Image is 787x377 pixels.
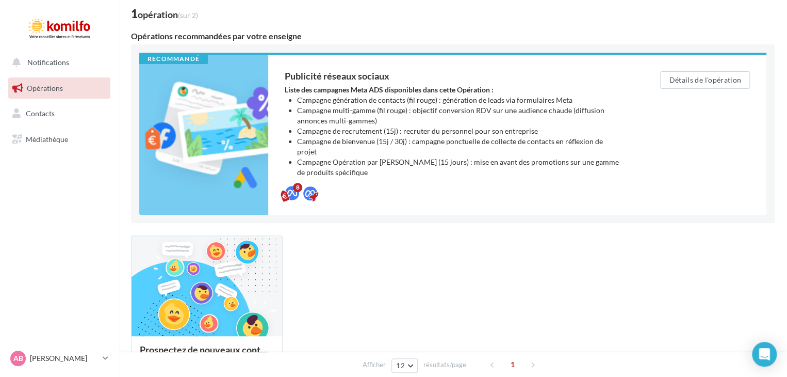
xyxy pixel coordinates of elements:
[6,77,112,99] a: Opérations
[6,103,112,124] a: Contacts
[297,105,619,126] li: Campagne multi-gamme (fil rouge) : objectif conversion RDV sur une audience chaude (diffusion ann...
[138,10,198,19] div: opération
[27,58,69,67] span: Notifications
[297,136,619,157] li: Campagne de bienvenue (15j / 30j) : campagne ponctuelle de collecte de contacts en réflexion de p...
[6,129,112,150] a: Médiathèque
[178,11,198,20] span: (sur 2)
[660,71,750,89] button: Détails de l'opération
[13,353,23,364] span: AB
[297,157,619,178] li: Campagne Opération par [PERSON_NAME] (15 jours) : mise en avant des promotions sur une gamme de p...
[285,71,619,81] div: Publicité réseaux sociaux
[285,85,494,94] strong: Liste des campagnes Meta ADS disponibles dans cette Opération :
[131,32,775,40] div: Opérations recommandées par votre enseigne
[297,95,619,105] li: Campagne génération de contacts (fil rouge) : génération de leads via formulaires Meta
[27,84,63,92] span: Opérations
[139,55,208,64] div: Recommandé
[131,8,198,20] div: 1
[26,135,68,144] span: Médiathèque
[752,342,777,367] div: Open Intercom Messenger
[363,360,386,370] span: Afficher
[8,349,110,368] a: AB [PERSON_NAME]
[396,362,405,370] span: 12
[293,183,302,192] div: 8
[423,360,466,370] span: résultats/page
[140,344,274,365] div: Prospectez de nouveaux contacts
[297,126,619,136] li: Campagne de recrutement (15j) : recruter du personnel pour son entreprise
[504,356,521,373] span: 1
[6,52,108,73] button: Notifications
[30,353,99,364] p: [PERSON_NAME]
[26,109,55,118] span: Contacts
[391,358,418,373] button: 12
